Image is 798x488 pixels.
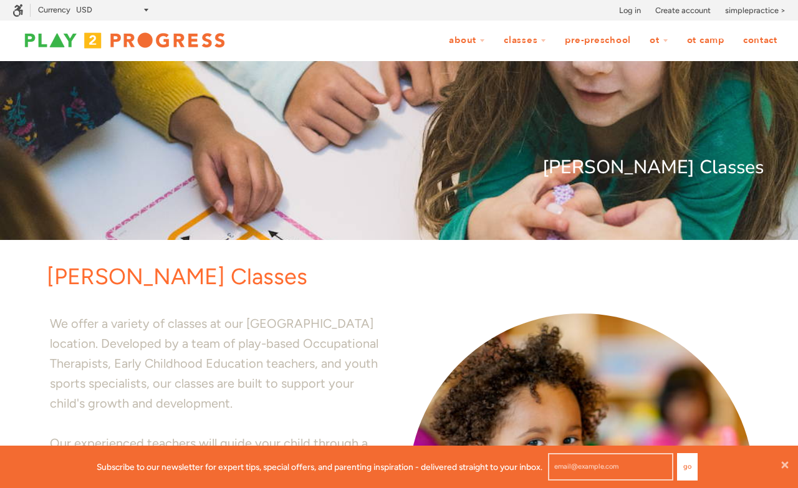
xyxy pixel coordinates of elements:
a: Create account [655,4,711,17]
p: Subscribe to our newsletter for expert tips, special offers, and parenting inspiration - delivere... [97,460,542,474]
img: Play2Progress logo [12,28,237,53]
a: Classes [496,29,554,52]
p: We offer a variety of classes at our [GEOGRAPHIC_DATA] location. Developed by a team of play-base... [50,313,390,413]
a: OT Camp [679,29,733,52]
button: Go [677,453,698,481]
a: Pre-Preschool [557,29,639,52]
a: About [441,29,493,52]
p: [PERSON_NAME] Classes [47,259,764,295]
p: [PERSON_NAME] Classes [34,153,764,183]
input: email@example.com [548,453,673,481]
a: Contact [735,29,786,52]
a: simplepractice > [725,4,786,17]
a: Log in [619,4,641,17]
label: Currency [38,5,70,14]
a: OT [642,29,676,52]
